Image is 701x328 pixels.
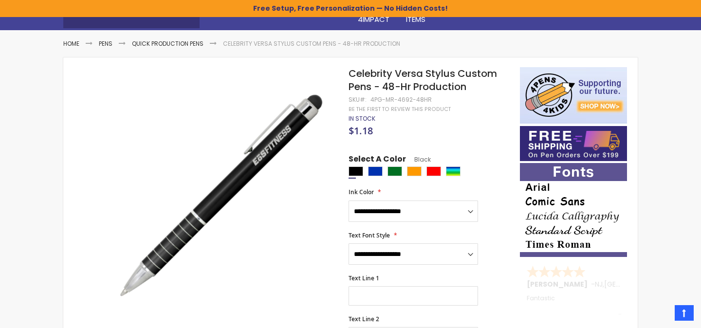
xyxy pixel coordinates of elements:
span: Text Line 1 [349,274,379,282]
a: Home [63,39,79,48]
div: Availability [349,115,375,123]
span: Black [406,155,431,164]
a: Quick Production Pens [132,39,203,48]
span: In stock [349,114,375,123]
div: Assorted [446,166,461,176]
img: 4pens 4 kids [520,67,627,124]
div: Red [426,166,441,176]
img: font-personalization-examples [520,163,627,257]
img: Free shipping on orders over $199 [520,126,627,161]
span: NJ [595,279,603,289]
span: $1.18 [349,124,373,137]
div: Fantastic [527,295,621,316]
div: Green [387,166,402,176]
span: Ink Color [349,188,374,196]
div: Orange [407,166,422,176]
a: Top [675,305,694,321]
div: 4PG-MR-4692-48HR [370,96,432,104]
span: Celebrity Versa Stylus Custom Pens - 48-Hr Production [349,67,497,93]
span: - , [591,279,676,289]
div: Blue [368,166,383,176]
span: [PERSON_NAME] [527,279,591,289]
span: [GEOGRAPHIC_DATA] [604,279,676,289]
a: Pens [99,39,112,48]
div: Black [349,166,363,176]
li: Celebrity Versa Stylus Custom Pens - 48-Hr Production [223,40,400,48]
span: Text Font Style [349,231,390,239]
a: Be the first to review this product [349,106,451,113]
span: Text Line 2 [349,315,379,323]
span: Select A Color [349,154,406,167]
strong: SKU [349,95,367,104]
img: celebrity-metal-stylus-twist-pen-48-hr-black_1.jpg [113,81,335,304]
